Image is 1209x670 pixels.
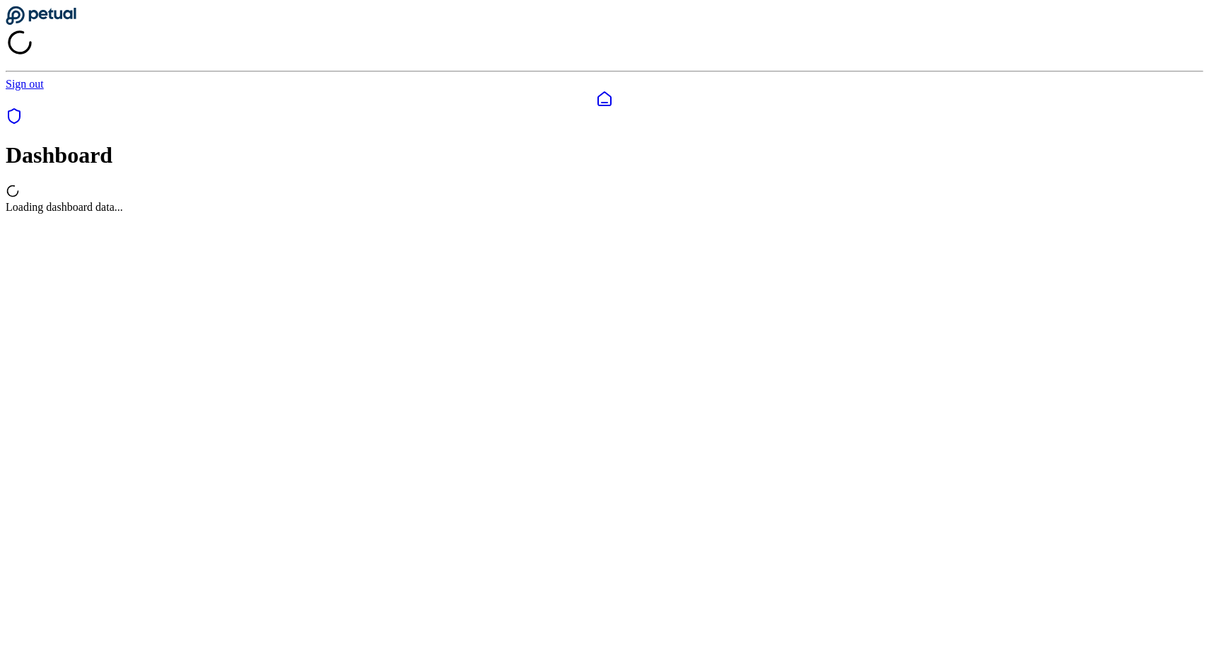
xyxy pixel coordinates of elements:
[6,91,1203,108] a: Dashboard
[6,78,44,90] a: Sign out
[6,142,1203,168] h1: Dashboard
[6,16,76,28] a: Go to Dashboard
[6,201,1203,214] div: Loading dashboard data...
[6,115,23,127] a: SOC 1 Reports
